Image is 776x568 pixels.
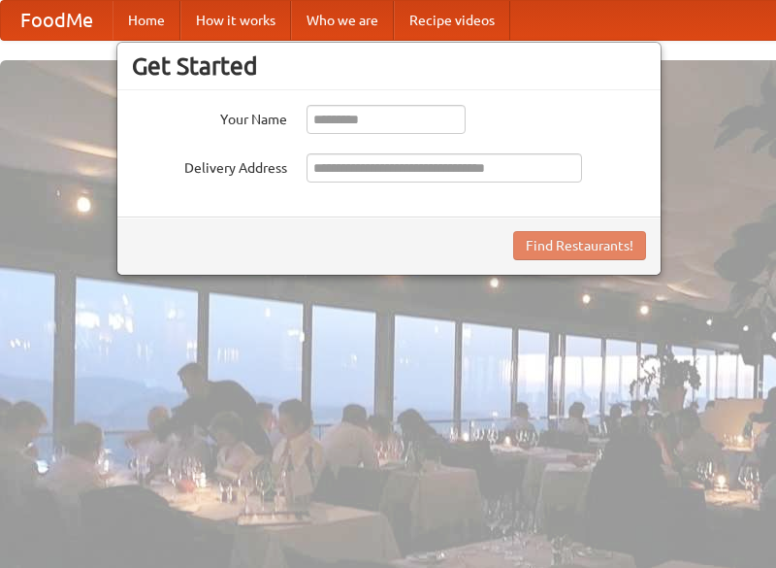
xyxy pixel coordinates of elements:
label: Delivery Address [132,153,287,178]
label: Your Name [132,105,287,129]
h3: Get Started [132,51,646,81]
button: Find Restaurants! [513,231,646,260]
a: Recipe videos [394,1,510,40]
a: How it works [180,1,291,40]
a: Home [113,1,180,40]
a: FoodMe [1,1,113,40]
a: Who we are [291,1,394,40]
